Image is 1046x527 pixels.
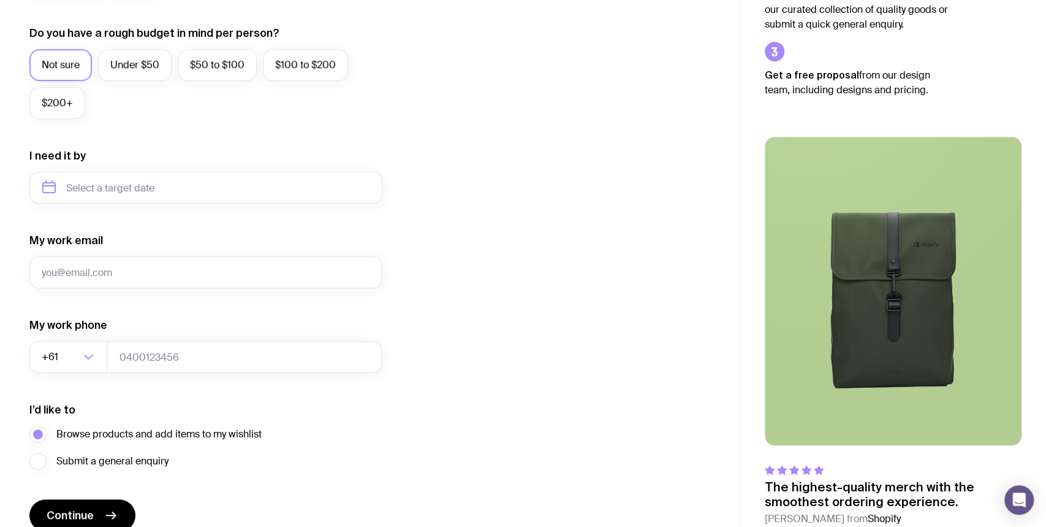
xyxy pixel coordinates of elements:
[56,454,169,469] span: Submit a general enquiry
[29,341,108,373] div: Search for option
[29,172,382,204] input: Select a target date
[47,508,94,523] span: Continue
[29,26,279,40] label: Do you have a rough budget in mind per person?
[765,67,949,98] p: from our design team, including designs and pricing.
[1004,485,1034,515] div: Open Intercom Messenger
[29,233,103,248] label: My work email
[29,87,85,119] label: $200+
[178,49,257,81] label: $50 to $100
[765,480,1021,509] p: The highest-quality merch with the smoothest ordering experience.
[56,427,262,442] span: Browse products and add items to my wishlist
[29,402,75,417] label: I’d like to
[29,256,382,288] input: you@email.com
[61,341,80,373] input: Search for option
[263,49,348,81] label: $100 to $200
[765,512,1021,526] cite: [PERSON_NAME] from
[98,49,172,81] label: Under $50
[29,318,107,333] label: My work phone
[765,69,859,80] strong: Get a free proposal
[868,512,901,525] span: Shopify
[42,341,61,373] span: +61
[29,49,92,81] label: Not sure
[107,341,382,373] input: 0400123456
[29,148,86,163] label: I need it by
